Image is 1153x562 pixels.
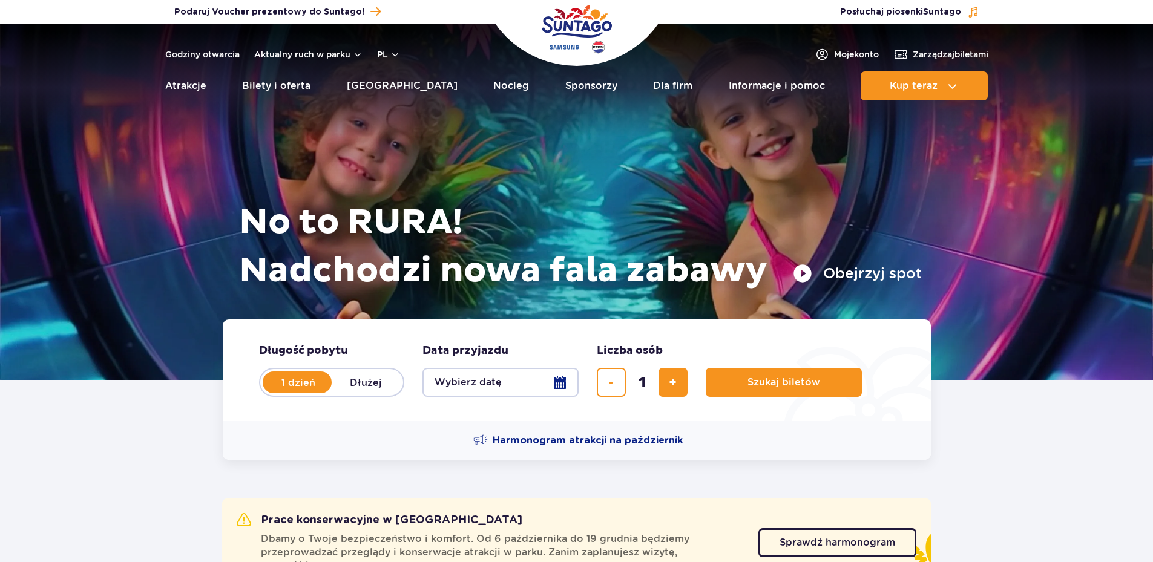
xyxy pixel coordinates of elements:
a: Harmonogram atrakcji na październik [473,433,683,448]
h2: Prace konserwacyjne w [GEOGRAPHIC_DATA] [237,513,522,528]
input: liczba biletów [628,368,657,397]
span: Moje konto [834,48,879,60]
a: Bilety i oferta [242,71,310,100]
span: Długość pobytu [259,344,348,358]
span: Data przyjazdu [422,344,508,358]
button: dodaj bilet [659,368,688,397]
label: Dłużej [332,370,401,395]
span: Liczba osób [597,344,663,358]
a: Nocleg [493,71,529,100]
span: Posłuchaj piosenki [840,6,961,18]
h1: No to RURA! Nadchodzi nowa fala zabawy [239,198,922,295]
a: Podaruj Voucher prezentowy do Suntago! [174,4,381,20]
span: Harmonogram atrakcji na październik [493,434,683,447]
button: Wybierz datę [422,368,579,397]
a: Dla firm [653,71,692,100]
button: Szukaj biletów [706,368,862,397]
a: Mojekonto [815,47,879,62]
button: Posłuchaj piosenkiSuntago [840,6,979,18]
button: pl [377,48,400,60]
button: Kup teraz [861,71,988,100]
span: Zarządzaj biletami [913,48,988,60]
button: usuń bilet [597,368,626,397]
form: Planowanie wizyty w Park of Poland [223,319,931,421]
a: Informacje i pomoc [729,71,825,100]
span: Szukaj biletów [747,377,820,388]
span: Podaruj Voucher prezentowy do Suntago! [174,6,364,18]
span: Sprawdź harmonogram [780,538,895,547]
a: Sprawdź harmonogram [758,528,916,557]
button: Aktualny ruch w parku [254,50,363,59]
label: 1 dzień [264,370,333,395]
a: Atrakcje [165,71,206,100]
a: Godziny otwarcia [165,48,240,60]
a: [GEOGRAPHIC_DATA] [347,71,458,100]
span: Suntago [923,8,961,16]
span: Kup teraz [890,80,938,91]
a: Sponsorzy [565,71,617,100]
button: Obejrzyj spot [793,264,922,283]
a: Zarządzajbiletami [893,47,988,62]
